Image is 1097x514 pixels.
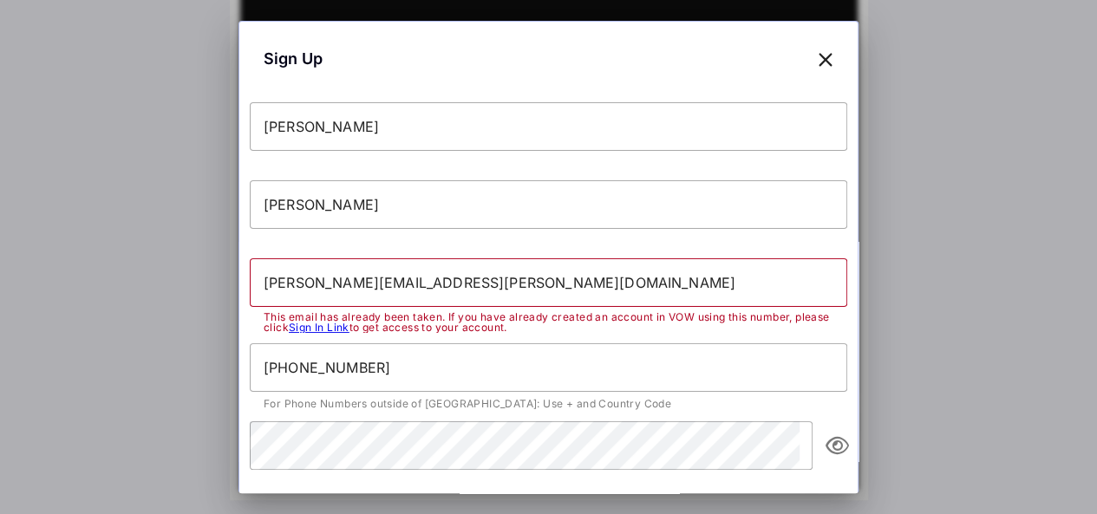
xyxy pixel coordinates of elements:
input: First Name [250,102,847,151]
input: Last Name [250,180,847,229]
input: Email [250,258,847,307]
i: appended action [826,435,847,456]
span: For Phone Numbers outside of [GEOGRAPHIC_DATA]: Use + and Country Code [264,397,671,410]
span: Sign Up [264,47,323,70]
input: Phone Number [250,343,847,392]
a: Sign In Link [289,321,349,334]
span: This email has already been taken. If you have already created an account in VOW using this numbe... [264,310,829,334]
